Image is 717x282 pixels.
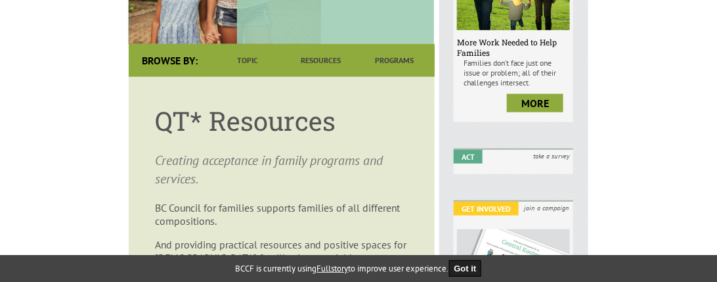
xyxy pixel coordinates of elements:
[454,202,519,216] em: Get Involved
[457,37,570,58] h6: More Work Needed to Help Families
[129,44,211,77] div: Browse By:
[454,150,483,164] em: Act
[155,103,408,138] h1: QT* Resources
[449,260,482,277] button: Got it
[520,202,573,214] i: join a campaign
[529,150,573,162] i: take a survey
[457,58,570,87] p: Families don’t face just one issue or problem; all of their challenges intersect.
[507,94,563,112] a: more
[317,263,349,274] a: Fullstory
[211,44,284,77] a: Topic
[155,151,408,188] p: Creating acceptance in family programs and services.
[155,201,408,227] p: BC Council for families supports families of all different compositions.
[284,44,358,77] a: Resources
[155,238,408,277] p: And providing practical resources and positive spaces for [DEMOGRAPHIC_DATA] families is essentia...
[358,44,431,77] a: Programs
